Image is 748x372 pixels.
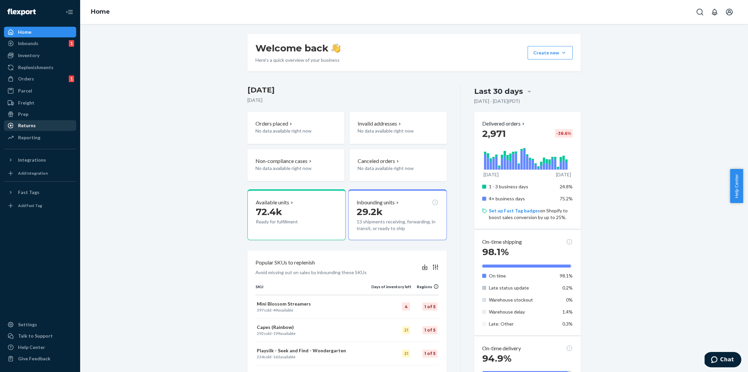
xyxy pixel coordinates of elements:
[474,86,523,97] div: Last 30 days
[18,321,37,328] div: Settings
[85,2,115,22] ol: breadcrumbs
[247,97,447,104] p: [DATE]
[7,9,36,15] img: Flexport logo
[358,120,397,128] p: Invalid addresses
[18,333,53,339] div: Talk to Support
[411,284,439,290] div: Regions
[358,128,420,134] p: No data available right now
[247,85,447,96] h3: [DATE]
[255,120,288,128] p: Orders placed
[560,273,573,278] span: 98.1%
[4,38,76,49] a: Inbounds1
[482,238,522,246] p: On-time shipping
[273,308,278,313] span: 49
[489,207,573,221] p: on Shopify to boost sales conversion by up to 25%.
[562,321,573,327] span: 0.3%
[489,321,555,327] p: Late: Other
[489,272,555,279] p: On time
[474,98,520,105] p: [DATE] - [DATE] ( PDT )
[4,62,76,73] a: Replenishments
[69,75,74,82] div: 1
[255,157,308,165] p: Non-compliance cases
[350,112,446,144] button: Invalid addresses No data available right now
[255,284,371,295] th: SKU
[256,206,282,217] span: 72.4k
[730,169,743,203] span: Help Center
[255,57,341,63] p: Here’s a quick overview of your business
[247,189,346,240] button: Available units72.4kReady for fulfillment
[18,64,53,71] div: Replenishments
[422,350,437,358] div: 1 of 5
[18,87,32,94] div: Parcel
[256,218,318,225] p: Ready for fulfillment
[273,354,280,359] span: 163
[705,352,741,369] iframe: Opens a widget where you can chat to one of our agents
[18,203,42,208] div: Add Fast Tag
[482,345,521,352] p: On-time delivery
[257,301,370,307] p: Mini Blossom Streamers
[489,285,555,291] p: Late status update
[562,309,573,315] span: 1.4%
[402,350,410,358] div: 21
[256,199,289,206] p: Available units
[482,128,506,139] span: 2,971
[489,297,555,303] p: Warehouse stockout
[18,52,39,59] div: Inventory
[371,284,411,295] th: Days of inventory left
[489,183,555,190] p: 1 - 3 business days
[257,331,370,336] p: sold · available
[556,171,571,178] p: [DATE]
[350,149,446,181] button: Canceled orders No data available right now
[255,42,341,54] h1: Welcome back
[257,347,370,354] p: Playsilk - Seek and Find - Wondergarten
[69,40,74,47] div: 1
[91,8,110,15] a: Home
[255,128,318,134] p: No data available right now
[18,75,34,82] div: Orders
[489,309,555,315] p: Warehouse delay
[18,40,38,47] div: Inbounds
[18,157,46,163] div: Integrations
[257,308,264,313] span: 397
[4,85,76,96] a: Parcel
[489,195,555,202] p: 4+ business days
[422,303,437,311] div: 1 of 5
[4,353,76,364] button: Give Feedback
[4,120,76,131] a: Returns
[358,157,395,165] p: Canceled orders
[4,73,76,84] a: Orders1
[560,196,573,201] span: 75.2%
[402,326,410,334] div: 21
[4,98,76,108] a: Freight
[4,155,76,165] button: Integrations
[4,109,76,120] a: Prep
[4,331,76,341] button: Talk to Support
[255,165,318,172] p: No data available right now
[255,259,315,266] p: Popular SKUs to replenish
[555,129,573,138] div: -38.6 %
[528,46,573,59] button: Create new
[566,297,573,303] span: 0%
[4,187,76,198] button: Fast Tags
[482,353,512,364] span: 94.9%
[18,111,28,118] div: Prep
[4,132,76,143] a: Reporting
[560,184,573,189] span: 24.8%
[18,100,34,106] div: Freight
[358,165,420,172] p: No data available right now
[18,189,39,196] div: Fast Tags
[708,5,721,19] button: Open notifications
[4,342,76,353] a: Help Center
[331,43,341,53] img: hand-wave emoji
[4,27,76,37] a: Home
[18,134,40,141] div: Reporting
[257,324,370,331] p: Capes (Rainbow)
[482,120,526,128] button: Delivered orders
[247,112,344,144] button: Orders placed No data available right now
[257,354,264,359] span: 234
[255,269,367,276] p: Avoid missing out on sales by inbounding these SKUs
[4,319,76,330] a: Settings
[4,168,76,179] a: Add Integration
